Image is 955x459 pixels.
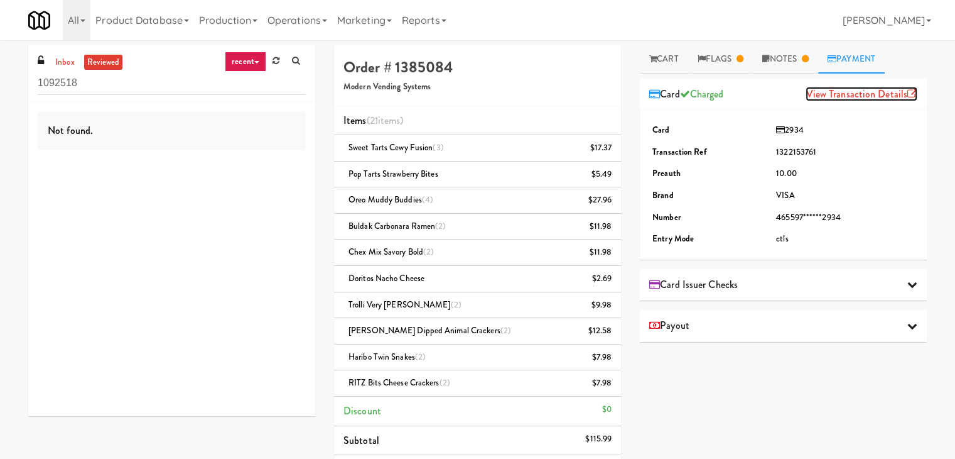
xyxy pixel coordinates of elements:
span: (21 ) [367,113,404,128]
span: Trolli Very [PERSON_NAME] [348,299,461,311]
img: Micromart [28,9,50,31]
a: Flags [688,45,753,74]
div: Card Issuer Checks [640,269,927,301]
a: Cart [640,45,688,74]
span: Not found. [48,123,93,138]
span: Doritos Nacho Cheese [348,272,424,284]
span: Payout [649,316,689,335]
span: (2) [500,324,511,336]
td: Card [649,119,773,141]
div: Payout [640,310,927,342]
span: 2934 [776,124,804,136]
a: Notes [753,45,818,74]
ng-pluralize: items [378,113,401,128]
h5: Modern Vending Systems [343,82,612,92]
div: $7.98 [592,350,612,365]
div: $11.98 [589,245,612,260]
div: $12.58 [588,323,612,339]
a: Payment [818,45,885,74]
div: $17.37 [590,140,612,156]
span: (4) [422,194,433,206]
span: (2) [435,220,446,232]
span: (2) [451,299,461,311]
span: [PERSON_NAME] Dipped Animal Crackers [348,324,511,336]
td: ctls [773,228,917,250]
span: Haribo Twin Snakes [348,351,426,363]
span: Oreo Muddy Buddies [348,194,433,206]
span: Subtotal [343,433,379,448]
div: $115.99 [585,431,612,447]
a: recent [225,52,266,72]
div: $5.49 [591,167,612,182]
span: Card [649,85,723,104]
td: VISA [773,185,917,207]
td: 10.00 [773,163,917,185]
span: Card Issuer Checks [649,275,738,294]
span: (2) [423,246,434,258]
div: $9.98 [591,297,612,313]
span: (3) [433,141,443,153]
div: $11.98 [589,219,612,235]
span: (2) [440,377,450,389]
td: Entry Mode [649,228,773,250]
td: 1322153761 [773,141,917,163]
td: Number [649,207,773,229]
div: $2.69 [592,271,612,287]
span: Charged [680,87,724,101]
div: $7.98 [592,375,612,391]
div: $27.96 [588,192,612,208]
span: Pop Tarts Strawberry Bites [348,168,438,180]
a: View Transaction Details [806,87,917,101]
span: RITZ Bits Cheese Crackers [348,377,450,389]
td: Brand [649,185,773,207]
div: $0 [602,402,612,418]
td: Preauth [649,163,773,185]
td: Transaction Ref [649,141,773,163]
span: Items [343,113,403,128]
a: reviewed [84,55,123,70]
span: Discount [343,404,381,418]
span: (2) [415,351,426,363]
span: Buldak Carbonara Ramen [348,220,446,232]
input: Search vision orders [38,72,306,95]
span: Sweet Tarts Cewy Fusion [348,141,444,153]
span: Chex Mix Savory Bold [348,246,434,258]
a: inbox [52,55,78,70]
h4: Order # 1385084 [343,59,612,75]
